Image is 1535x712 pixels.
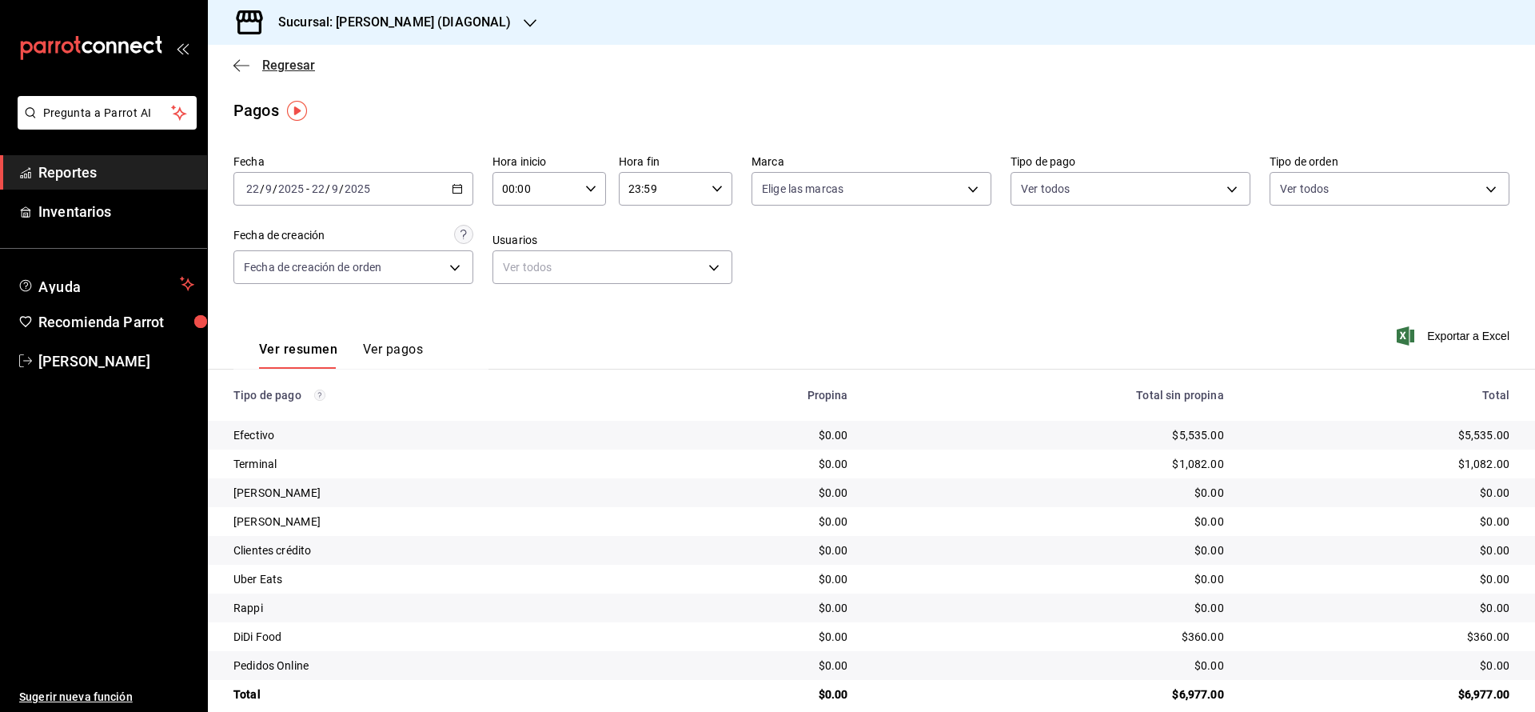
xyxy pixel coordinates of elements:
button: open_drawer_menu [176,42,189,54]
span: / [273,182,277,195]
span: - [306,182,309,195]
input: ---- [344,182,371,195]
label: Usuarios [492,234,732,246]
label: Tipo de pago [1011,156,1250,167]
div: $0.00 [874,600,1224,616]
span: Recomienda Parrot [38,311,194,333]
div: $0.00 [653,542,848,558]
span: Elige las marcas [762,181,843,197]
div: DiDi Food [233,629,628,645]
label: Tipo de orden [1270,156,1509,167]
span: Regresar [262,58,315,73]
span: Pregunta a Parrot AI [43,105,172,122]
span: Reportes [38,162,194,183]
input: -- [265,182,273,195]
div: Fecha de creación [233,227,325,244]
span: Sugerir nueva función [19,689,194,706]
div: Total [233,686,628,702]
div: $0.00 [653,571,848,587]
span: / [325,182,330,195]
input: -- [311,182,325,195]
div: $0.00 [1250,514,1509,530]
input: ---- [277,182,305,195]
div: $0.00 [1250,542,1509,558]
label: Hora inicio [492,156,606,167]
div: $0.00 [1250,658,1509,674]
div: $0.00 [653,514,848,530]
div: Pagos [233,98,279,122]
div: $0.00 [653,600,848,616]
div: $0.00 [653,456,848,472]
div: $0.00 [653,629,848,645]
div: $0.00 [874,514,1224,530]
div: Total sin propina [874,389,1224,402]
div: $0.00 [653,686,848,702]
div: $5,535.00 [874,427,1224,443]
label: Fecha [233,156,473,167]
div: Terminal [233,456,628,472]
span: Fecha de creación de orden [244,259,381,275]
input: -- [245,182,260,195]
img: Tooltip marker [287,101,307,121]
span: Ver todos [1021,181,1070,197]
label: Hora fin [619,156,732,167]
div: $0.00 [1250,600,1509,616]
div: $0.00 [874,542,1224,558]
div: Clientes crédito [233,542,628,558]
div: $6,977.00 [1250,686,1509,702]
div: Ver todos [492,250,732,284]
div: Total [1250,389,1509,402]
span: [PERSON_NAME] [38,350,194,372]
label: Marca [752,156,991,167]
div: $0.00 [653,485,848,501]
div: $0.00 [653,427,848,443]
svg: Los pagos realizados con Pay y otras terminales son montos brutos. [314,390,325,401]
button: Pregunta a Parrot AI [18,96,197,130]
div: $0.00 [1250,571,1509,587]
div: $5,535.00 [1250,427,1509,443]
div: $0.00 [653,658,848,674]
div: [PERSON_NAME] [233,514,628,530]
span: Inventarios [38,201,194,222]
button: Regresar [233,58,315,73]
div: Uber Eats [233,571,628,587]
div: navigation tabs [259,342,423,369]
span: Ayuda [38,274,173,294]
button: Ver pagos [363,342,423,369]
div: $360.00 [1250,629,1509,645]
input: -- [331,182,339,195]
div: $360.00 [874,629,1224,645]
div: [PERSON_NAME] [233,485,628,501]
div: Pedidos Online [233,658,628,674]
div: $0.00 [1250,485,1509,501]
span: Ver todos [1280,181,1329,197]
div: $0.00 [874,658,1224,674]
div: Propina [653,389,848,402]
div: $0.00 [874,485,1224,501]
div: Efectivo [233,427,628,443]
button: Exportar a Excel [1400,326,1509,346]
a: Pregunta a Parrot AI [11,116,197,133]
span: / [260,182,265,195]
div: $6,977.00 [874,686,1224,702]
div: $1,082.00 [874,456,1224,472]
div: $1,082.00 [1250,456,1509,472]
div: Rappi [233,600,628,616]
div: $0.00 [874,571,1224,587]
div: Tipo de pago [233,389,628,402]
h3: Sucursal: [PERSON_NAME] (DIAGONAL) [265,13,511,32]
span: / [339,182,344,195]
button: Ver resumen [259,342,337,369]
